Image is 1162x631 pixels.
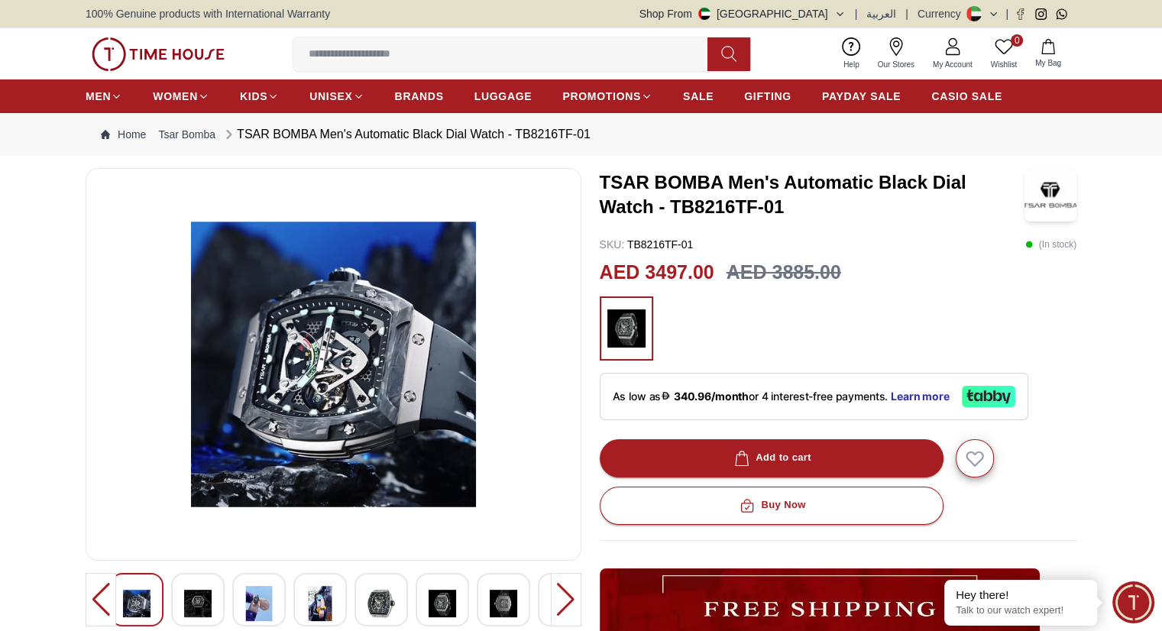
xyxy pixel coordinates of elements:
[99,181,568,548] img: TSAR BOMBA Men's Automatic Black Dial Watch - TB8216TF-01
[698,8,710,20] img: United Arab Emirates
[956,604,1086,617] p: Talk to our watch expert!
[683,83,714,110] a: SALE
[92,37,225,71] img: ...
[855,6,858,21] span: |
[683,89,714,104] span: SALE
[1026,36,1070,72] button: My Bag
[872,59,921,70] span: Our Stores
[822,89,901,104] span: PAYDAY SALE
[956,587,1086,603] div: Hey there!
[490,586,517,621] img: TSAR BOMBA Men's Automatic Black Dial Watch - TB8216TF-01
[86,113,1076,156] nav: Breadcrumb
[1029,57,1067,69] span: My Bag
[744,89,791,104] span: GIFTING
[240,83,279,110] a: KIDS
[931,89,1002,104] span: CASIO SALE
[639,6,846,21] button: Shop From[GEOGRAPHIC_DATA]
[905,6,908,21] span: |
[153,83,209,110] a: WOMEN
[240,89,267,104] span: KIDS
[245,586,273,621] img: TSAR BOMBA Men's Automatic Black Dial Watch - TB8216TF-01
[600,237,694,252] p: TB8216TF-01
[837,59,866,70] span: Help
[395,89,444,104] span: BRANDS
[123,586,151,621] img: TSAR BOMBA Men's Automatic Black Dial Watch - TB8216TF-01
[607,304,646,353] img: ...
[982,34,1026,73] a: 0Wishlist
[600,258,714,287] h2: AED 3497.00
[86,89,111,104] span: MEN
[1025,237,1076,252] p: ( In stock )
[101,127,146,142] a: Home
[731,449,811,467] div: Add to cart
[600,487,944,525] button: Buy Now
[1035,8,1047,20] a: Instagram
[600,439,944,477] button: Add to cart
[86,6,330,21] span: 100% Genuine products with International Warranty
[927,59,979,70] span: My Account
[869,34,924,73] a: Our Stores
[474,89,532,104] span: LUGGAGE
[1056,8,1067,20] a: Whatsapp
[562,89,641,104] span: PROMOTIONS
[429,586,456,621] img: TSAR BOMBA Men's Automatic Black Dial Watch - TB8216TF-01
[985,59,1023,70] span: Wishlist
[866,6,896,21] button: العربية
[600,238,625,251] span: SKU :
[736,497,805,514] div: Buy Now
[834,34,869,73] a: Help
[309,89,352,104] span: UNISEX
[153,89,198,104] span: WOMEN
[306,586,334,621] img: TSAR BOMBA Men's Automatic Black Dial Watch - TB8216TF-01
[184,586,212,621] img: TSAR BOMBA Men's Automatic Black Dial Watch - TB8216TF-01
[744,83,791,110] a: GIFTING
[562,83,652,110] a: PROMOTIONS
[309,83,364,110] a: UNISEX
[822,83,901,110] a: PAYDAY SALE
[727,258,841,287] h3: AED 3885.00
[1024,168,1076,222] img: TSAR BOMBA Men's Automatic Black Dial Watch - TB8216TF-01
[222,125,591,144] div: TSAR BOMBA Men's Automatic Black Dial Watch - TB8216TF-01
[918,6,967,21] div: Currency
[1011,34,1023,47] span: 0
[395,83,444,110] a: BRANDS
[474,83,532,110] a: LUGGAGE
[931,83,1002,110] a: CASIO SALE
[1112,581,1154,623] div: Chat Widget
[600,170,1024,219] h3: TSAR BOMBA Men's Automatic Black Dial Watch - TB8216TF-01
[158,127,215,142] a: Tsar Bomba
[1005,6,1008,21] span: |
[367,586,395,621] img: TSAR BOMBA Men's Automatic Black Dial Watch - TB8216TF-01
[86,83,122,110] a: MEN
[1015,8,1026,20] a: Facebook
